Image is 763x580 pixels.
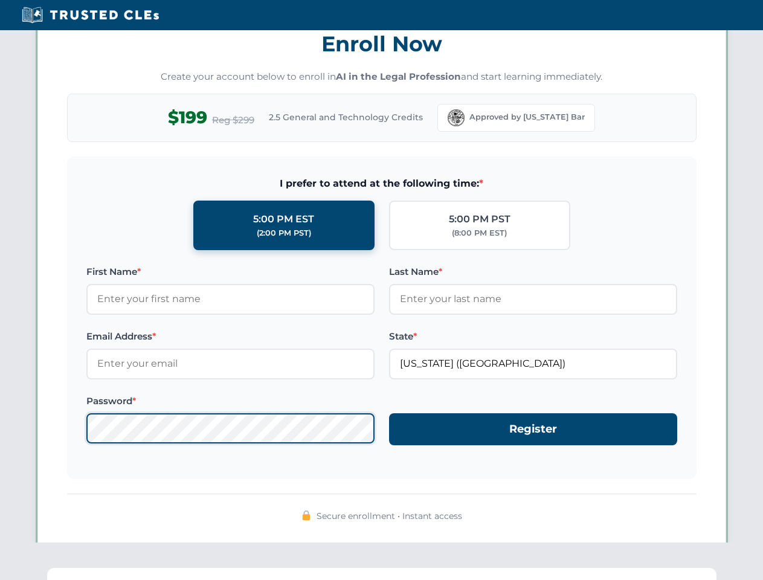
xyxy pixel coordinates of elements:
[317,509,462,523] span: Secure enrollment • Instant access
[449,211,510,227] div: 5:00 PM PST
[86,349,375,379] input: Enter your email
[469,111,585,123] span: Approved by [US_STATE] Bar
[86,329,375,344] label: Email Address
[86,265,375,279] label: First Name
[448,109,465,126] img: Florida Bar
[86,176,677,192] span: I prefer to attend at the following time:
[389,284,677,314] input: Enter your last name
[452,227,507,239] div: (8:00 PM EST)
[86,284,375,314] input: Enter your first name
[67,70,697,84] p: Create your account below to enroll in and start learning immediately.
[212,113,254,127] span: Reg $299
[253,211,314,227] div: 5:00 PM EST
[336,71,461,82] strong: AI in the Legal Profession
[389,413,677,445] button: Register
[86,394,375,408] label: Password
[389,265,677,279] label: Last Name
[389,329,677,344] label: State
[269,111,423,124] span: 2.5 General and Technology Credits
[67,25,697,63] h3: Enroll Now
[301,511,311,520] img: 🔒
[257,227,311,239] div: (2:00 PM PST)
[168,104,207,131] span: $199
[18,6,163,24] img: Trusted CLEs
[389,349,677,379] input: Florida (FL)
